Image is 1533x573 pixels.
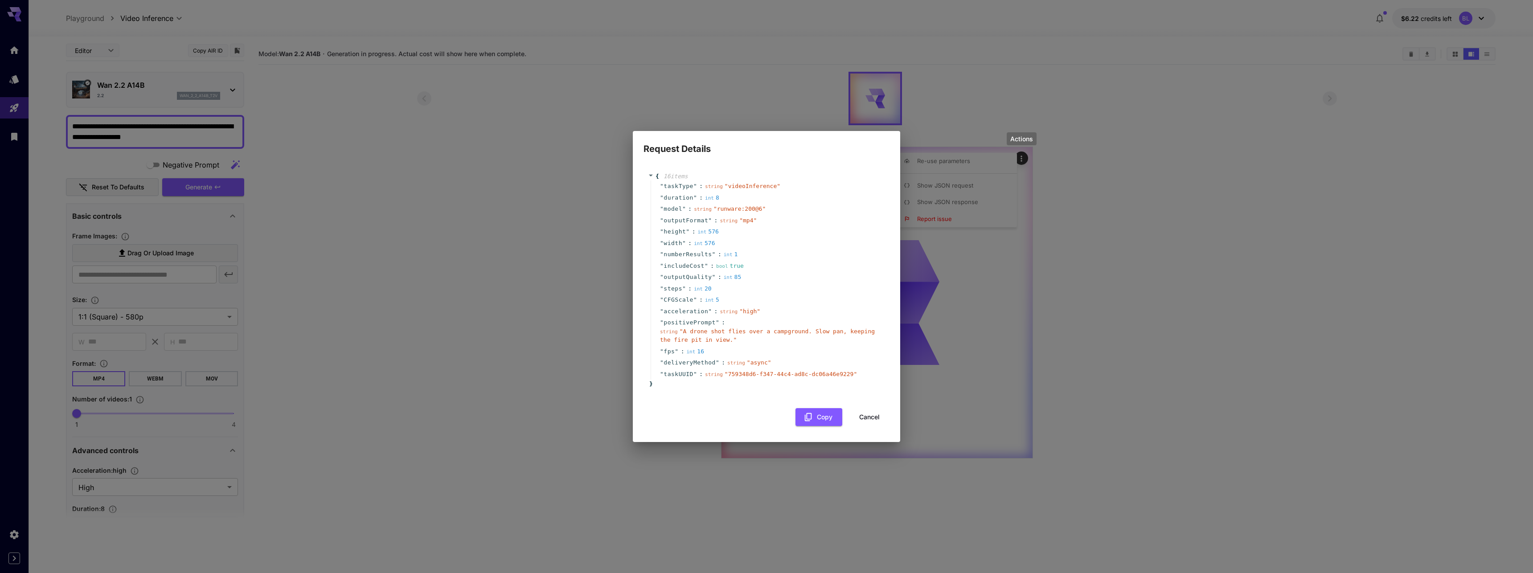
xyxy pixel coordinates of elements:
[664,227,686,236] span: height
[660,329,678,335] span: string
[699,193,703,202] span: :
[693,371,697,377] span: "
[664,358,716,367] span: deliveryMethod
[716,262,744,270] div: true
[718,250,721,259] span: :
[660,296,664,303] span: "
[705,295,719,304] div: 5
[849,408,889,426] button: Cancel
[710,262,714,270] span: :
[660,274,664,280] span: "
[648,380,653,389] span: }
[699,370,703,379] span: :
[705,195,714,201] span: int
[714,307,718,316] span: :
[688,239,692,248] span: :
[664,295,693,304] span: CFGScale
[705,184,723,189] span: string
[699,182,703,191] span: :
[705,372,723,377] span: string
[716,319,719,326] span: "
[724,274,733,280] span: int
[664,182,693,191] span: taskType
[682,205,686,212] span: "
[664,347,675,356] span: fps
[664,193,693,202] span: duration
[795,408,842,426] button: Copy
[694,206,712,212] span: string
[721,358,725,367] span: :
[664,370,693,379] span: taskUUID
[693,183,697,189] span: "
[660,217,664,224] span: "
[720,309,738,315] span: string
[694,286,703,292] span: int
[660,251,664,258] span: "
[713,205,766,212] span: " runware:200@6 "
[716,263,728,269] span: bool
[660,359,664,366] span: "
[724,273,742,282] div: 85
[718,273,721,282] span: :
[664,239,682,248] span: width
[686,347,704,356] div: 16
[681,347,685,356] span: :
[705,193,719,202] div: 8
[688,284,692,293] span: :
[697,227,718,236] div: 576
[694,241,703,246] span: int
[660,285,664,292] span: "
[724,250,738,259] div: 1
[664,318,716,327] span: positivePrompt
[664,307,708,316] span: acceleration
[633,131,900,156] h2: Request Details
[660,183,664,189] span: "
[686,349,695,355] span: int
[686,228,689,235] span: "
[664,216,708,225] span: outputFormat
[747,359,771,366] span: " async "
[675,348,678,355] span: "
[705,262,708,269] span: "
[688,205,692,213] span: :
[656,172,659,181] span: {
[699,295,703,304] span: :
[660,371,664,377] span: "
[697,229,706,235] span: int
[660,228,664,235] span: "
[664,250,712,259] span: numberResults
[694,284,712,293] div: 20
[664,205,682,213] span: model
[693,194,697,201] span: "
[660,328,875,344] span: " A drone shot flies over a campground. Slow pan, keeping the fire pit in view. "
[725,183,780,189] span: " videoInference "
[660,194,664,201] span: "
[739,217,757,224] span: " mp4 "
[712,274,716,280] span: "
[705,297,714,303] span: int
[682,285,686,292] span: "
[1007,132,1037,145] div: Actions
[660,205,664,212] span: "
[712,251,716,258] span: "
[660,319,664,326] span: "
[694,239,715,248] div: 576
[664,262,705,270] span: includeCost
[682,240,686,246] span: "
[714,216,718,225] span: :
[664,273,712,282] span: outputQuality
[708,308,712,315] span: "
[692,227,696,236] span: :
[664,173,688,180] span: 16 item s
[660,308,664,315] span: "
[693,296,697,303] span: "
[721,318,725,327] span: :
[708,217,712,224] span: "
[660,348,664,355] span: "
[660,262,664,269] span: "
[664,284,682,293] span: steps
[716,359,719,366] span: "
[739,308,760,315] span: " high "
[720,218,738,224] span: string
[724,252,733,258] span: int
